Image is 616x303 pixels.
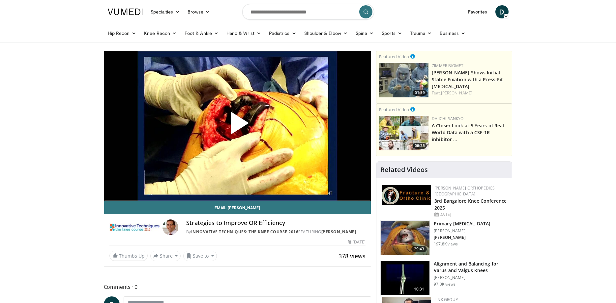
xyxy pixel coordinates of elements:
span: 01:59 [413,90,427,96]
a: Daiichi-Sankyo [432,116,463,121]
a: 10:31 Alignment and Balancing for Varus and Valgus Knees [PERSON_NAME] 97.3K views [380,261,508,295]
img: 6bc46ad6-b634-4876-a934-24d4e08d5fac.150x105_q85_crop-smart_upscale.jpg [379,63,428,97]
video-js: Video Player [104,51,371,201]
a: Spine [352,27,378,40]
a: Zimmer Biomet [432,63,463,68]
div: [DATE] [348,239,366,245]
a: [PERSON_NAME] [441,90,472,96]
span: 378 views [338,252,366,260]
span: 29:43 [411,246,427,252]
img: 93c22cae-14d1-47f0-9e4a-a244e824b022.png.150x105_q85_crop-smart_upscale.jpg [379,116,428,150]
p: 197.8K views [434,241,458,247]
div: Feat. [432,90,509,96]
h3: Alignment and Balancing for Varus and Valgus Knees [434,261,508,274]
a: 01:59 [379,63,428,97]
a: Specialties [147,5,184,18]
a: A Closer Look at 5 Years of Real-World Data with a CSF-1R inhibitor … [432,122,506,142]
h3: Primary [MEDICAL_DATA] [434,220,490,227]
img: 297061_3.png.150x105_q85_crop-smart_upscale.jpg [381,221,429,255]
a: 3rd Bangalore Knee Conference 2025 [434,198,507,211]
div: By FEATURING [186,229,366,235]
a: Favorites [464,5,491,18]
span: 06:25 [413,143,427,149]
a: Sports [378,27,406,40]
button: Save to [183,251,217,261]
button: Play Video [178,93,297,158]
a: LINK Group [434,297,458,302]
a: Thumbs Up [109,251,148,261]
a: Foot & Ankle [181,27,222,40]
a: Email [PERSON_NAME] [104,201,371,214]
a: [PERSON_NAME] Shows Initial Stable Fixation with a Press-Fit [MEDICAL_DATA] [432,69,503,89]
a: Hip Recon [104,27,140,40]
p: 97.3K views [434,282,455,287]
a: Hand & Wrist [222,27,265,40]
img: Avatar [162,219,178,235]
a: Business [436,27,469,40]
p: [PERSON_NAME] [434,275,508,280]
a: [PERSON_NAME] Orthopedics [GEOGRAPHIC_DATA] [434,185,495,197]
a: Browse [184,5,214,18]
img: 1ab50d05-db0e-42c7-b700-94c6e0976be2.jpeg.150x105_q85_autocrop_double_scale_upscale_version-0.2.jpg [382,185,431,205]
div: [DATE] [434,212,507,217]
img: VuMedi Logo [108,9,143,15]
input: Search topics, interventions [242,4,374,20]
h4: Related Videos [380,166,428,174]
a: Knee Recon [140,27,181,40]
img: Innovative Techniques: the Knee Course 2016 [109,219,160,235]
small: Featured Video [379,54,409,60]
span: Comments 0 [104,283,371,291]
button: Share [150,251,181,261]
a: 06:25 [379,116,428,150]
a: Pediatrics [265,27,300,40]
small: Featured Video [379,107,409,113]
span: 10:31 [411,286,427,292]
a: D [495,5,509,18]
a: Innovative Techniques: the Knee Course 2016 [191,229,299,235]
img: 38523_0000_3.png.150x105_q85_crop-smart_upscale.jpg [381,261,429,295]
a: [PERSON_NAME] [321,229,356,235]
a: 29:43 Primary [MEDICAL_DATA] [PERSON_NAME] [PERSON_NAME] 197.8K views [380,220,508,255]
a: Trauma [406,27,436,40]
p: [PERSON_NAME] [434,235,490,240]
a: Shoulder & Elbow [300,27,352,40]
h4: Strategies to Improve OR Efficiency [186,219,366,227]
p: [PERSON_NAME] [434,228,490,234]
